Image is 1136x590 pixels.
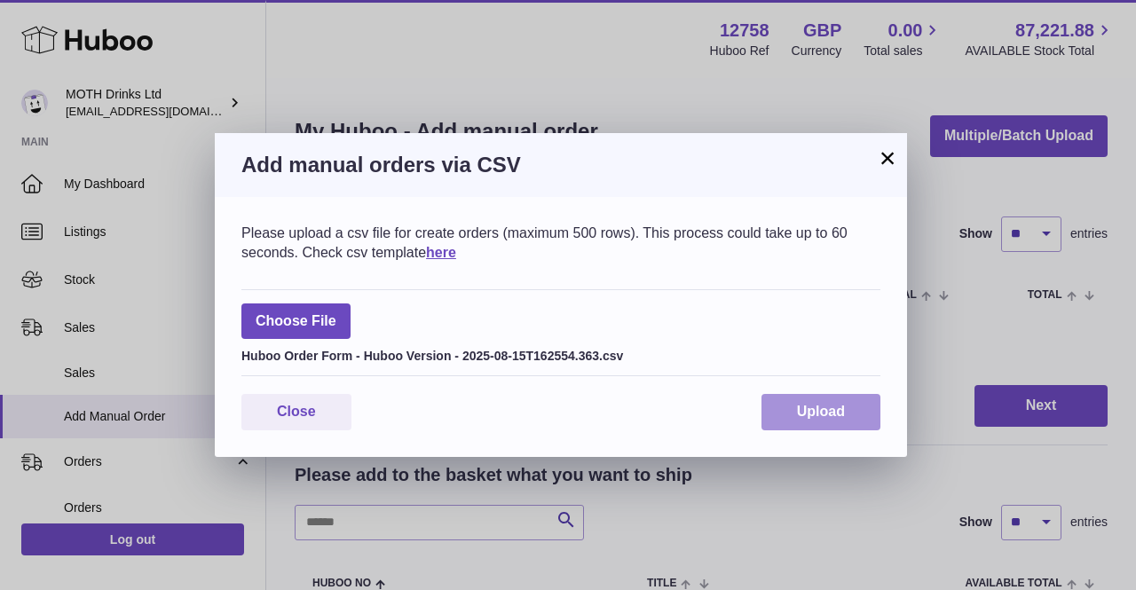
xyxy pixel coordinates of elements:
span: Upload [797,404,845,419]
button: × [877,147,898,169]
button: Upload [761,394,880,430]
a: here [426,245,456,260]
div: Huboo Order Form - Huboo Version - 2025-08-15T162554.363.csv [241,343,880,365]
h3: Add manual orders via CSV [241,151,880,179]
div: Please upload a csv file for create orders (maximum 500 rows). This process could take up to 60 s... [241,224,880,262]
span: Choose File [241,303,351,340]
span: Close [277,404,316,419]
button: Close [241,394,351,430]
